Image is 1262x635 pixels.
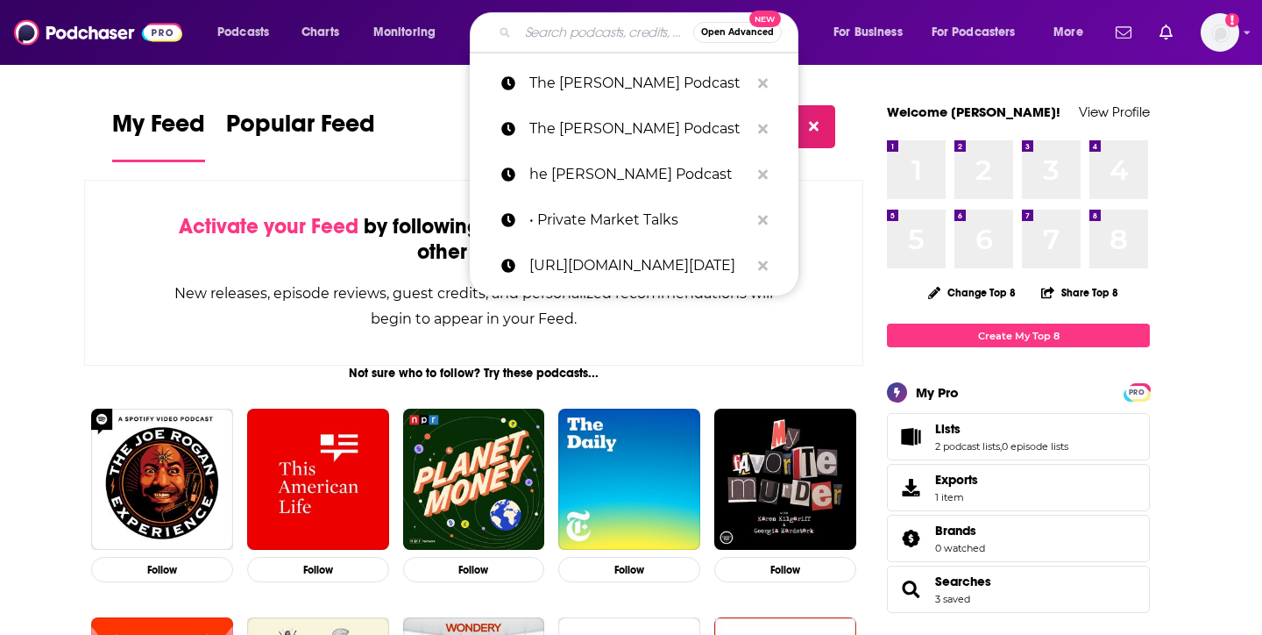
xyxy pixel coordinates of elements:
[1126,386,1147,399] span: PRO
[529,106,749,152] p: The Clark Howard Podcast
[887,464,1150,511] a: Exports
[1201,13,1239,52] span: Logged in as Marketing09
[1053,20,1083,45] span: More
[361,18,458,46] button: open menu
[935,440,1000,453] a: 2 podcast lists
[91,557,233,582] button: Follow
[173,214,775,265] div: by following Podcasts, Creators, Lists, and other Users!
[112,109,205,162] a: My Feed
[935,472,978,488] span: Exports
[290,18,350,46] a: Charts
[1079,103,1150,120] a: View Profile
[1225,13,1239,27] svg: Add a profile image
[893,475,928,500] span: Exports
[887,103,1060,120] a: Welcome [PERSON_NAME]!
[179,213,358,239] span: Activate your Feed
[529,243,749,289] p: https://podcasts.apple.com/us/podcast/manufacturing-tomorrow/id933235700
[91,409,233,551] img: The Joe Rogan Experience
[935,542,985,554] a: 0 watched
[529,61,749,106] p: The Clark Howard Podcast
[1041,18,1105,46] button: open menu
[935,491,978,503] span: 1 item
[173,281,775,332] div: New releases, episode reviews, guest credits, and personalized recommendations will begin to appe...
[226,109,375,162] a: Popular Feed
[403,557,545,582] button: Follow
[529,152,749,197] p: he Clark Howard Podcast
[935,523,976,539] span: Brands
[1000,440,1002,453] span: ,
[1201,13,1239,52] img: User Profile
[932,20,1016,45] span: For Podcasters
[916,384,959,401] div: My Pro
[887,413,1150,460] span: Lists
[1040,275,1119,310] button: Share Top 8
[470,106,798,152] a: The [PERSON_NAME] Podcast
[893,577,928,602] a: Searches
[518,18,693,46] input: Search podcasts, credits, & more...
[887,566,1150,613] span: Searches
[470,243,798,289] a: [URL][DOMAIN_NAME][DATE]
[821,18,925,46] button: open menu
[217,20,269,45] span: Podcasts
[403,409,545,551] img: Planet Money
[833,20,903,45] span: For Business
[893,526,928,551] a: Brands
[301,20,339,45] span: Charts
[714,557,856,582] button: Follow
[893,425,928,449] a: Lists
[226,109,375,149] span: Popular Feed
[935,523,985,539] a: Brands
[529,197,749,243] p: • Private Market Talks
[112,109,205,149] span: My Feed
[558,557,700,582] button: Follow
[14,16,182,49] img: Podchaser - Follow, Share and Rate Podcasts
[714,409,856,551] img: My Favorite Murder with Karen Kilgariff and Georgia Hardstark
[84,366,863,381] div: Not sure who to follow? Try these podcasts...
[1002,440,1068,453] a: 0 episode lists
[247,557,389,582] button: Follow
[470,152,798,197] a: he [PERSON_NAME] Podcast
[935,574,991,589] a: Searches
[470,61,798,106] a: The [PERSON_NAME] Podcast
[1109,18,1138,47] a: Show notifications dropdown
[558,409,700,551] img: The Daily
[749,11,781,27] span: New
[935,593,970,605] a: 3 saved
[486,12,815,53] div: Search podcasts, credits, & more...
[693,22,782,43] button: Open AdvancedNew
[1152,18,1180,47] a: Show notifications dropdown
[470,197,798,243] a: • Private Market Talks
[373,20,436,45] span: Monitoring
[887,515,1150,562] span: Brands
[887,324,1150,347] a: Create My Top 8
[920,18,1041,46] button: open menu
[935,421,1068,437] a: Lists
[1201,13,1239,52] button: Show profile menu
[918,282,1026,303] button: Change Top 8
[1126,385,1147,398] a: PRO
[701,28,774,37] span: Open Advanced
[205,18,292,46] button: open menu
[247,409,389,551] img: This American Life
[935,421,961,437] span: Lists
